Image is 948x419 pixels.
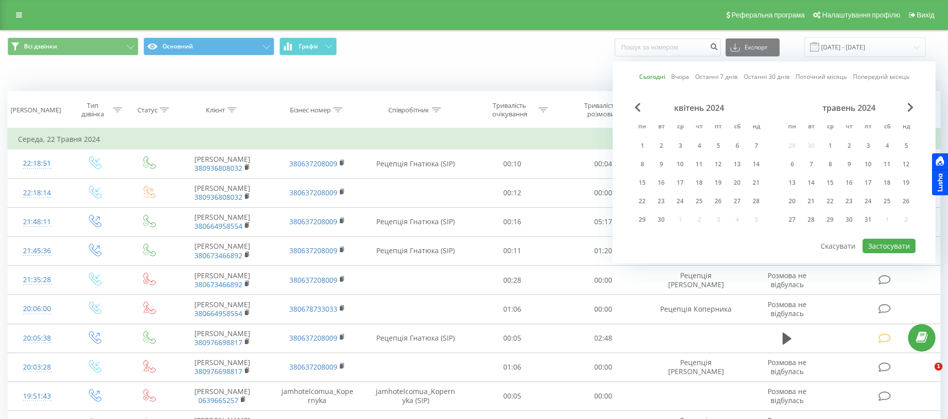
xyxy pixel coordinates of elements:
abbr: понеділок [635,120,650,135]
div: сб 11 трав 2024 р. [878,157,897,172]
td: 01:06 [467,295,558,324]
td: Рецепція Гнатюка (SIP) [365,207,467,236]
div: нд 12 трав 2024 р. [897,157,916,172]
abbr: п’ятниця [861,120,876,135]
div: [PERSON_NAME] [10,106,61,114]
div: вт 7 трав 2024 р. [802,157,821,172]
td: Рецепція [PERSON_NAME] [649,353,743,382]
abbr: п’ятниця [711,120,726,135]
div: ср 17 квіт 2024 р. [671,175,690,190]
div: 11 [881,158,894,171]
a: 380664958554 [194,309,242,318]
div: квітень 2024 [633,103,766,113]
abbr: четвер [842,120,857,135]
button: Експорт [726,38,780,56]
div: 25 [881,195,894,208]
td: Рецепція Гнатюка (SIP) [365,236,467,265]
a: 380673466892 [194,280,242,289]
div: 21:45:36 [18,241,56,261]
a: 380936808032 [194,163,242,173]
div: 6 [731,139,744,152]
div: нд 26 трав 2024 р. [897,194,916,209]
a: Попередній місяць [853,72,910,81]
td: jamhotelcomua_Kopernyka (SIP) [365,382,467,411]
span: Реферальна програма [732,11,805,19]
div: пт 24 трав 2024 р. [859,194,878,209]
div: 9 [655,158,668,171]
a: Останні 7 днів [695,72,738,81]
td: 00:00 [558,266,649,295]
div: ср 24 квіт 2024 р. [671,194,690,209]
div: 20:03:28 [18,358,56,377]
div: ср 15 трав 2024 р. [821,175,840,190]
div: 28 [805,213,818,226]
span: Налаштування профілю [822,11,900,19]
div: 10 [674,158,687,171]
abbr: неділя [749,120,764,135]
div: пт 5 квіт 2024 р. [709,138,728,153]
button: Всі дзвінки [7,37,138,55]
div: 27 [731,195,744,208]
td: [PERSON_NAME] [175,207,270,236]
div: 20:06:00 [18,299,56,319]
a: Останні 30 днів [744,72,790,81]
td: [PERSON_NAME] [175,266,270,295]
a: Поточний місяць [796,72,847,81]
div: Клієнт [206,106,225,114]
div: 8 [824,158,837,171]
div: 7 [750,139,763,152]
div: 14 [805,176,818,189]
td: 00:00 [558,353,649,382]
div: 26 [712,195,725,208]
div: пт 17 трав 2024 р. [859,175,878,190]
a: 380637208009 [289,275,337,285]
div: вт 14 трав 2024 р. [802,175,821,190]
div: вт 23 квіт 2024 р. [652,194,671,209]
a: 380637208009 [289,159,337,168]
div: пн 13 трав 2024 р. [783,175,802,190]
div: 20 [731,176,744,189]
div: 29 [824,213,837,226]
span: Previous Month [635,103,641,112]
td: [PERSON_NAME] [175,353,270,382]
div: чт 9 трав 2024 р. [840,157,859,172]
div: 15 [636,176,649,189]
div: пн 29 квіт 2024 р. [633,212,652,227]
div: Тривалість розмови [574,101,628,118]
div: пн 1 квіт 2024 р. [633,138,652,153]
td: Рецепція Коперника [649,295,743,324]
div: 13 [731,158,744,171]
div: 30 [655,213,668,226]
div: Статус [137,106,157,114]
div: 14 [750,158,763,171]
div: 23 [655,195,668,208]
span: Вихід [917,11,935,19]
div: вт 21 трав 2024 р. [802,194,821,209]
div: сб 27 квіт 2024 р. [728,194,747,209]
div: чт 2 трав 2024 р. [840,138,859,153]
div: пн 27 трав 2024 р. [783,212,802,227]
div: 24 [862,195,875,208]
td: 02:48 [558,324,649,353]
div: пн 8 квіт 2024 р. [633,157,652,172]
td: 00:10 [467,149,558,178]
div: чт 11 квіт 2024 р. [690,157,709,172]
a: 380637208009 [289,188,337,197]
div: пт 31 трав 2024 р. [859,212,878,227]
div: 22:18:14 [18,183,56,203]
iframe: Intercom live chat [914,363,938,387]
abbr: субота [730,120,745,135]
div: 18 [881,176,894,189]
abbr: вівторок [804,120,819,135]
div: нд 21 квіт 2024 р. [747,175,766,190]
button: Застосувати [863,239,916,253]
a: 380637208009 [289,246,337,255]
div: пт 19 квіт 2024 р. [709,175,728,190]
div: чт 4 квіт 2024 р. [690,138,709,153]
td: [PERSON_NAME] [175,149,270,178]
div: ср 29 трав 2024 р. [821,212,840,227]
abbr: середа [673,120,688,135]
a: 380673466892 [194,251,242,260]
div: 22:18:51 [18,154,56,173]
div: 16 [843,176,856,189]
